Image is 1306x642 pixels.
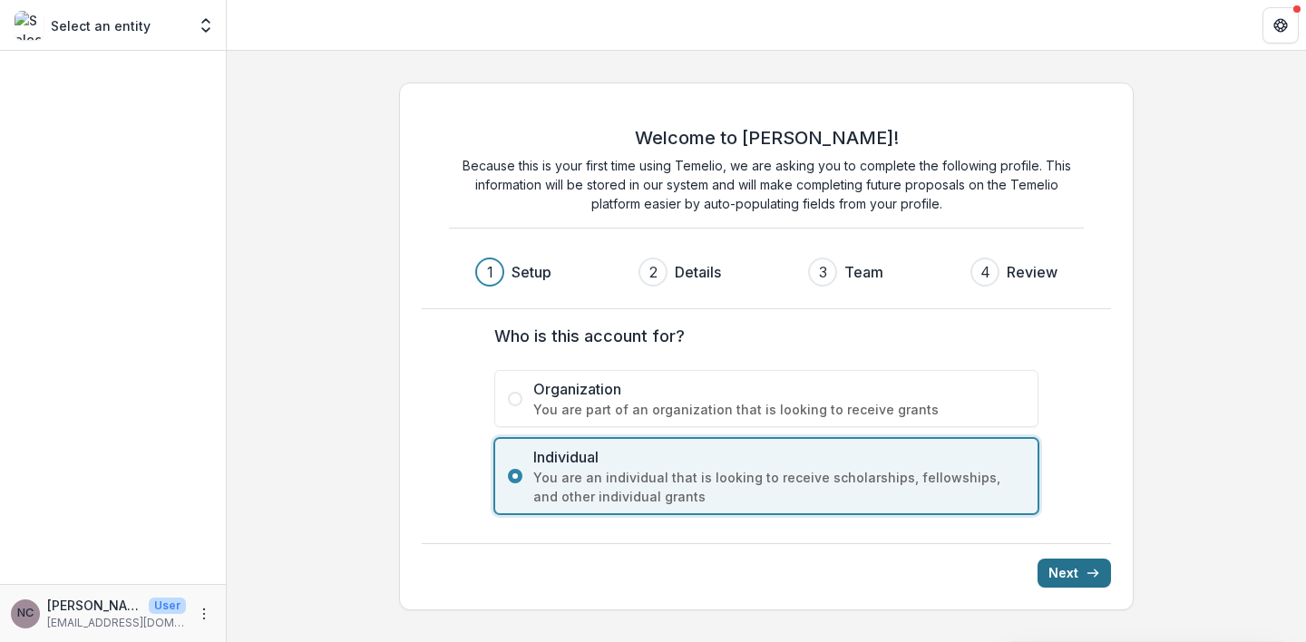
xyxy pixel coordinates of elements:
[533,468,1025,506] span: You are an individual that is looking to receive scholarships, fellowships, and other individual ...
[980,261,990,283] div: 4
[533,446,1025,468] span: Individual
[512,261,551,283] h3: Setup
[193,7,219,44] button: Open entity switcher
[649,261,658,283] div: 2
[1007,261,1057,283] h3: Review
[193,603,215,625] button: More
[494,324,1028,348] label: Who is this account for?
[47,596,141,615] p: [PERSON_NAME]
[1038,559,1111,588] button: Next
[533,400,1025,419] span: You are part of an organization that is looking to receive grants
[149,598,186,614] p: User
[635,127,899,149] h2: Welcome to [PERSON_NAME]!
[475,258,1057,287] div: Progress
[487,261,493,283] div: 1
[51,16,151,35] p: Select an entity
[1262,7,1299,44] button: Get Help
[533,378,1025,400] span: Organization
[819,261,827,283] div: 3
[15,11,44,40] img: Select an entity
[675,261,721,283] h3: Details
[17,608,34,619] div: Nan Cohen
[844,261,883,283] h3: Team
[449,156,1084,213] p: Because this is your first time using Temelio, we are asking you to complete the following profil...
[47,615,186,631] p: [EMAIL_ADDRESS][DOMAIN_NAME]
